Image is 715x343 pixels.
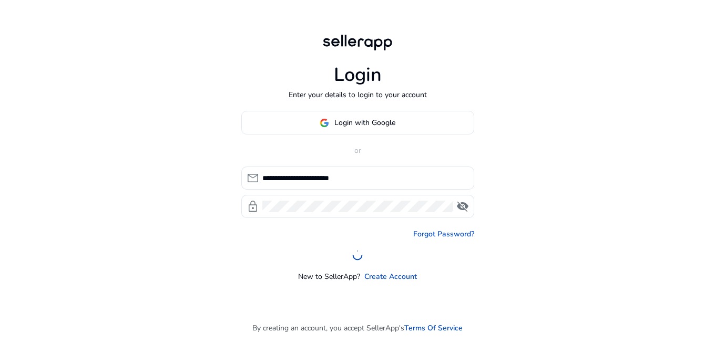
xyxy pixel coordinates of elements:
a: Forgot Password? [413,228,474,240]
span: Login with Google [334,117,395,128]
img: google-logo.svg [320,118,329,128]
h1: Login [334,64,382,86]
span: mail [247,172,259,184]
a: Create Account [364,271,417,282]
a: Terms Of Service [404,323,463,334]
span: lock [247,200,259,213]
p: or [241,145,474,156]
span: visibility_off [456,200,469,213]
p: New to SellerApp? [298,271,360,282]
p: Enter your details to login to your account [289,89,427,100]
button: Login with Google [241,111,474,134]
